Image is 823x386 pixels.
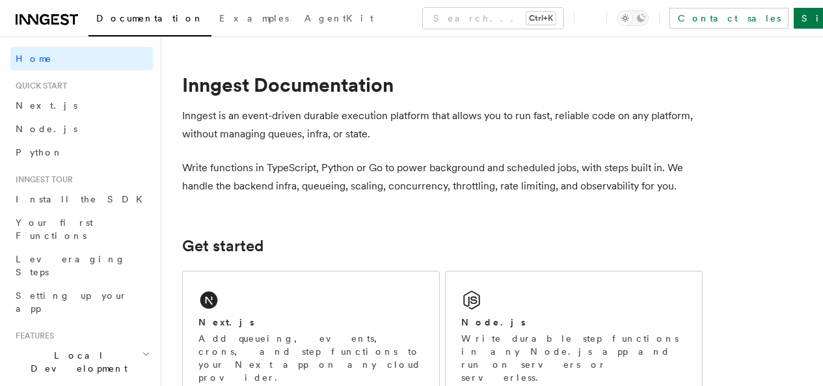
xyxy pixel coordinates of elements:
[219,13,289,23] span: Examples
[16,52,52,65] span: Home
[461,316,526,329] h2: Node.js
[304,13,373,23] span: AgentKit
[10,141,153,164] a: Python
[182,73,703,96] h1: Inngest Documentation
[10,94,153,117] a: Next.js
[617,10,649,26] button: Toggle dark mode
[182,237,263,255] a: Get started
[10,47,153,70] a: Home
[16,290,128,314] span: Setting up your app
[10,331,54,341] span: Features
[423,8,563,29] button: Search...Ctrl+K
[461,332,686,384] p: Write durable step functions in any Node.js app and run on servers or serverless.
[198,316,254,329] h2: Next.js
[211,4,297,35] a: Examples
[16,194,150,204] span: Install the SDK
[10,81,67,91] span: Quick start
[16,217,93,241] span: Your first Functions
[10,174,73,185] span: Inngest tour
[16,100,77,111] span: Next.js
[10,247,153,284] a: Leveraging Steps
[10,344,153,380] button: Local Development
[182,107,703,143] p: Inngest is an event-driven durable execution platform that allows you to run fast, reliable code ...
[669,8,789,29] a: Contact sales
[10,284,153,320] a: Setting up your app
[526,12,556,25] kbd: Ctrl+K
[16,124,77,134] span: Node.js
[16,254,126,277] span: Leveraging Steps
[10,211,153,247] a: Your first Functions
[182,159,703,195] p: Write functions in TypeScript, Python or Go to power background and scheduled jobs, with steps bu...
[96,13,204,23] span: Documentation
[10,117,153,141] a: Node.js
[88,4,211,36] a: Documentation
[16,147,63,158] span: Python
[297,4,381,35] a: AgentKit
[198,332,424,384] p: Add queueing, events, crons, and step functions to your Next app on any cloud provider.
[10,349,142,375] span: Local Development
[10,187,153,211] a: Install the SDK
